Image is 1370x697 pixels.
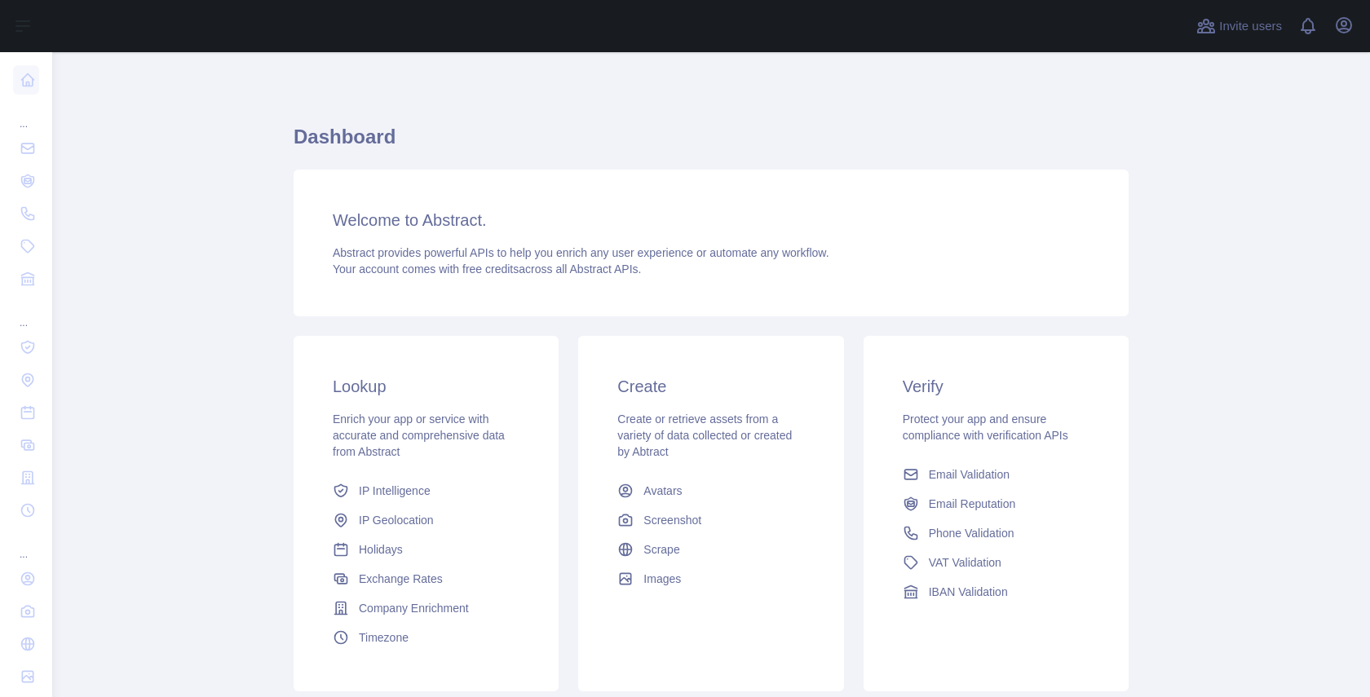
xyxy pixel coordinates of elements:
[359,629,409,646] span: Timezone
[896,460,1096,489] a: Email Validation
[294,124,1129,163] h1: Dashboard
[326,505,526,535] a: IP Geolocation
[326,564,526,593] a: Exchange Rates
[929,584,1008,600] span: IBAN Validation
[333,209,1089,232] h3: Welcome to Abstract.
[896,577,1096,607] a: IBAN Validation
[643,483,682,499] span: Avatars
[617,412,792,458] span: Create or retrieve assets from a variety of data collected or created by Abtract
[1193,13,1285,39] button: Invite users
[359,541,403,558] span: Holidays
[643,541,679,558] span: Scrape
[333,246,829,259] span: Abstract provides powerful APIs to help you enrich any user experience or automate any workflow.
[611,564,811,593] a: Images
[929,496,1016,512] span: Email Reputation
[929,525,1014,541] span: Phone Validation
[359,512,434,528] span: IP Geolocation
[326,476,526,505] a: IP Intelligence
[611,535,811,564] a: Scrape
[359,600,469,616] span: Company Enrichment
[903,375,1089,398] h3: Verify
[903,412,1068,442] span: Protect your app and ensure compliance with verification APIs
[896,548,1096,577] a: VAT Validation
[333,375,519,398] h3: Lookup
[359,571,443,587] span: Exchange Rates
[896,518,1096,548] a: Phone Validation
[13,297,39,329] div: ...
[896,489,1096,518] a: Email Reputation
[462,262,519,276] span: free credits
[929,466,1010,483] span: Email Validation
[611,505,811,535] a: Screenshot
[643,571,681,587] span: Images
[643,512,701,528] span: Screenshot
[611,476,811,505] a: Avatars
[617,375,804,398] h3: Create
[326,535,526,564] a: Holidays
[1219,17,1282,36] span: Invite users
[326,593,526,623] a: Company Enrichment
[326,623,526,652] a: Timezone
[13,528,39,561] div: ...
[333,412,505,458] span: Enrich your app or service with accurate and comprehensive data from Abstract
[929,554,1001,571] span: VAT Validation
[333,262,641,276] span: Your account comes with across all Abstract APIs.
[359,483,431,499] span: IP Intelligence
[13,98,39,130] div: ...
